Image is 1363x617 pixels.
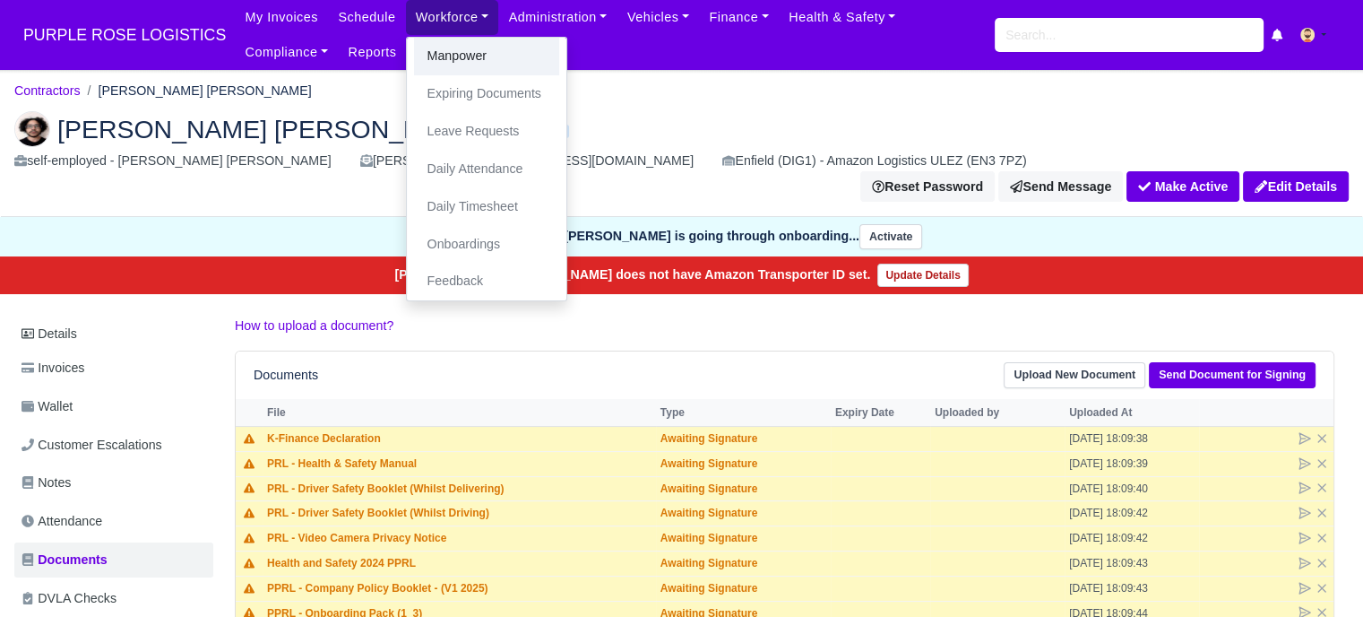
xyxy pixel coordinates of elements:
iframe: Chat Widget [1273,531,1363,617]
a: Documents [14,543,213,578]
span: Invoices [22,358,84,378]
a: Update Details [877,264,968,287]
td: [DATE] 18:09:38 [1065,426,1199,451]
td: Health and Safety 2024 PPRL [263,551,656,576]
th: Uploaded by [930,399,1065,426]
td: PRL - Health & Safety Manual [263,451,656,476]
a: Communications [407,35,530,70]
a: Details [14,317,213,351]
a: Notes [14,465,213,500]
td: [DATE] 18:09:40 [1065,476,1199,501]
button: Make Active [1126,171,1239,202]
td: [DATE] 18:09:42 [1065,526,1199,552]
td: Awaiting Signature [656,576,831,601]
td: PPRL - Company Policy Booklet - (V1 2025) [263,576,656,601]
th: Uploaded At [1065,399,1199,426]
span: Documents [22,550,108,570]
a: Edit Details [1243,171,1349,202]
td: [DATE] 18:09:43 [1065,551,1199,576]
div: Enfield (DIG1) - Amazon Logistics ULEZ (EN3 7PZ) [722,151,1026,171]
td: [DATE] 18:09:43 [1065,576,1199,601]
th: Expiry Date [831,399,930,426]
a: Reports [338,35,406,70]
a: Daily Timesheet [414,188,559,226]
span: Wallet [22,396,73,417]
td: K-Finance Declaration [263,426,656,451]
a: Contractors [14,83,81,98]
a: Send Document for Signing [1149,362,1316,388]
a: Expiring Documents [414,75,559,113]
button: Activate [859,224,922,250]
span: DVLA Checks [22,588,116,609]
td: Awaiting Signature [656,426,831,451]
a: PURPLE ROSE LOGISTICS [14,18,235,53]
a: Attendance [14,504,213,539]
span: [PERSON_NAME] [PERSON_NAME] [57,117,484,142]
td: PRL - Video Camera Privacy Notice [263,526,656,552]
span: PURPLE ROSE LOGISTICS [14,17,235,53]
a: Upload New Document [1004,362,1145,388]
div: self-employed - [PERSON_NAME] [PERSON_NAME] [14,151,332,171]
a: Feedback [414,263,559,300]
th: File [263,399,656,426]
a: Leave Requests [414,113,559,151]
span: Customer Escalations [22,435,162,456]
td: Awaiting Signature [656,501,831,526]
span: Attendance [22,511,102,532]
a: How to upload a document? [235,318,393,333]
input: Search... [995,18,1264,52]
h6: Documents [254,368,318,383]
a: Onboardings [414,226,559,264]
td: Awaiting Signature [656,526,831,552]
td: [DATE] 18:09:39 [1065,451,1199,476]
div: Dylan James Griffin [1,97,1362,217]
a: Compliance [235,35,338,70]
th: Type [656,399,831,426]
a: Customer Escalations [14,428,213,463]
td: Awaiting Signature [656,551,831,576]
div: [PERSON_NAME][EMAIL_ADDRESS][DOMAIN_NAME] [360,151,694,171]
td: [DATE] 18:09:42 [1065,501,1199,526]
span: Notes [22,473,71,493]
td: PRL - Driver Safety Booklet (Whilst Delivering) [263,476,656,501]
a: Invoices [14,351,213,386]
a: DVLA Checks [14,581,213,616]
li: [PERSON_NAME] [PERSON_NAME] [81,81,312,101]
a: Send Message [998,171,1123,202]
a: Wallet [14,389,213,424]
button: Reset Password [860,171,995,202]
a: Daily Attendance [414,151,559,188]
td: Awaiting Signature [656,476,831,501]
td: Awaiting Signature [656,451,831,476]
a: Manpower [414,38,559,75]
td: PRL - Driver Safety Booklet (Whilst Driving) [263,501,656,526]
